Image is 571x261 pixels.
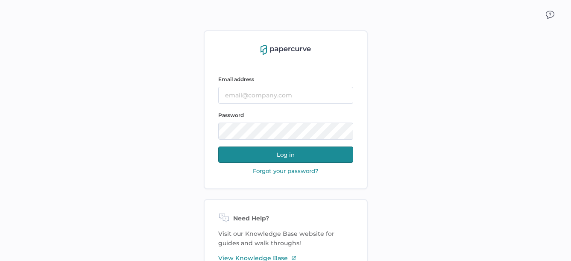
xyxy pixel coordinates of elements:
[218,112,244,118] span: Password
[546,11,554,19] img: icon_chat.2bd11823.svg
[261,45,311,55] img: papercurve-logo-colour.7244d18c.svg
[250,167,321,175] button: Forgot your password?
[218,214,353,224] div: Need Help?
[218,214,230,224] img: need-help-icon.d526b9f7.svg
[291,255,296,261] img: external-link-icon-3.58f4c051.svg
[218,76,254,82] span: Email address
[218,147,353,163] button: Log in
[218,87,353,104] input: email@company.com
